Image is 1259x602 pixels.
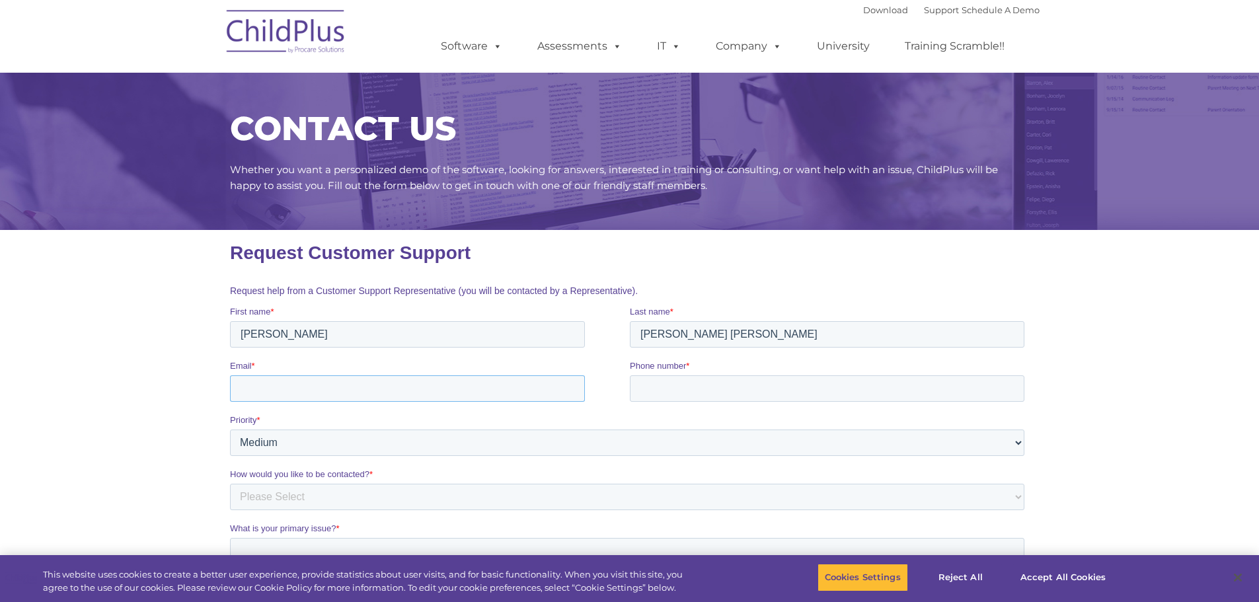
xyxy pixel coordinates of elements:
span: Whether you want a personalized demo of the software, looking for answers, interested in training... [230,163,998,192]
a: IT [644,33,694,59]
a: University [804,33,883,59]
a: Software [428,33,515,59]
font: | [863,5,1040,15]
img: ChildPlus by Procare Solutions [220,1,352,67]
a: Download [863,5,908,15]
a: Assessments [524,33,635,59]
button: Close [1223,563,1252,592]
a: Schedule A Demo [962,5,1040,15]
button: Cookies Settings [818,564,908,591]
button: Accept All Cookies [1013,564,1113,591]
a: Company [703,33,795,59]
span: CONTACT US [230,108,456,149]
a: Training Scramble!! [892,33,1018,59]
button: Reject All [919,564,1002,591]
a: Support [924,5,959,15]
